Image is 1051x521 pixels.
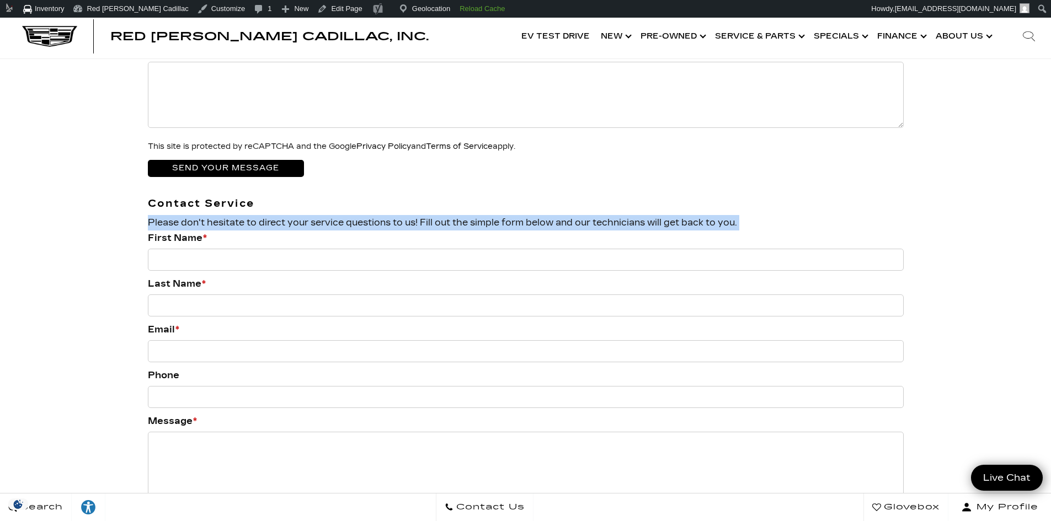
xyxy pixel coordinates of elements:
[17,499,63,515] span: Search
[978,471,1036,484] span: Live Chat
[148,142,515,151] small: This site is protected by reCAPTCHA and the Google and apply.
[516,14,595,58] a: EV Test Drive
[6,498,31,510] section: Click to Open Cookie Consent Modal
[72,493,105,521] a: Explore your accessibility options
[595,14,635,58] a: New
[148,230,207,246] label: First Name
[895,4,1016,13] span: [EMAIL_ADDRESS][DOMAIN_NAME]
[148,217,737,228] span: Please don't hesitate to direct your service questions to us! Fill out the simple form below and ...
[863,493,948,521] a: Glovebox
[948,493,1051,521] button: Open user profile menu
[148,198,904,210] h3: Contact Service
[148,322,179,337] label: Email
[72,499,105,515] div: Explore your accessibility options
[971,465,1043,491] a: Live Chat
[436,493,533,521] a: Contact Us
[22,26,77,47] img: Cadillac Dark Logo with Cadillac White Text
[148,276,206,292] label: Last Name
[148,368,179,383] label: Phone
[709,14,808,58] a: Service & Parts
[148,62,904,128] textarea: Message*
[972,499,1038,515] span: My Profile
[6,498,31,510] img: Opt-Out Icon
[426,142,493,151] a: Terms of Service
[460,4,505,13] strong: Reload Cache
[148,413,197,429] label: Message
[881,499,940,515] span: Glovebox
[148,160,304,176] input: Send your message
[930,14,996,58] a: About Us
[808,14,872,58] a: Specials
[356,142,411,151] a: Privacy Policy
[110,31,429,42] a: Red [PERSON_NAME] Cadillac, Inc.
[635,14,709,58] a: Pre-Owned
[110,30,429,43] span: Red [PERSON_NAME] Cadillac, Inc.
[454,499,525,515] span: Contact Us
[872,14,930,58] a: Finance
